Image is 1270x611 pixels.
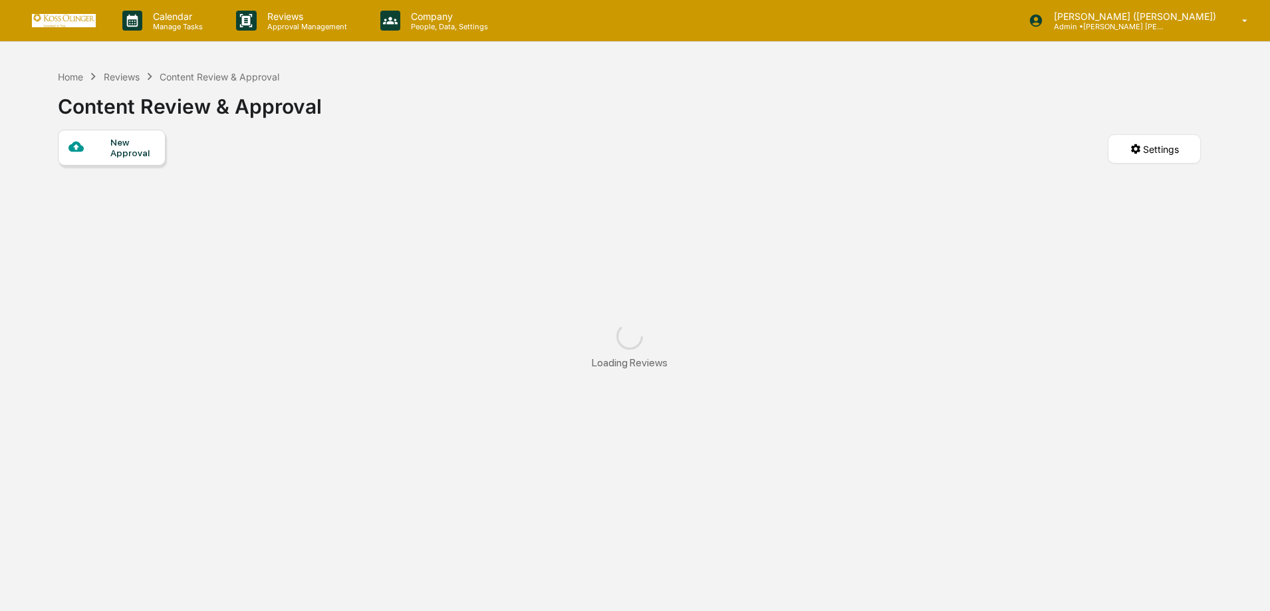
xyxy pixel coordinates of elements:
[160,71,279,82] div: Content Review & Approval
[58,71,83,82] div: Home
[58,84,322,118] div: Content Review & Approval
[400,22,495,31] p: People, Data, Settings
[110,137,155,158] div: New Approval
[32,14,96,27] img: logo
[1108,134,1201,164] button: Settings
[142,11,209,22] p: Calendar
[257,22,354,31] p: Approval Management
[400,11,495,22] p: Company
[592,356,668,369] div: Loading Reviews
[257,11,354,22] p: Reviews
[1043,22,1167,31] p: Admin • [PERSON_NAME] [PERSON_NAME] Consulting, LLC
[1043,11,1223,22] p: [PERSON_NAME] ([PERSON_NAME])
[142,22,209,31] p: Manage Tasks
[104,71,140,82] div: Reviews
